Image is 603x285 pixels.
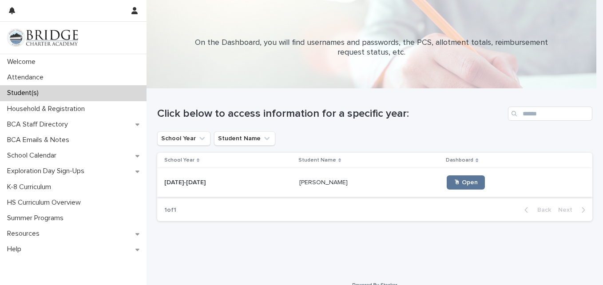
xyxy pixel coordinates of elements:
[555,206,592,214] button: Next
[214,131,275,146] button: Student Name
[7,29,78,47] img: V1C1m3IdTEidaUdm9Hs0
[4,136,76,144] p: BCA Emails & Notes
[532,207,551,213] span: Back
[4,214,71,222] p: Summer Programs
[4,120,75,129] p: BCA Staff Directory
[517,206,555,214] button: Back
[4,230,47,238] p: Resources
[164,155,194,165] p: School Year
[447,175,485,190] a: 🖱 Open
[164,177,207,186] p: [DATE]-[DATE]
[4,58,43,66] p: Welcome
[4,245,28,253] p: Help
[157,168,592,197] tr: [DATE]-[DATE][DATE]-[DATE] [PERSON_NAME][PERSON_NAME] 🖱 Open
[454,179,478,186] span: 🖱 Open
[298,155,336,165] p: Student Name
[299,177,349,186] p: [PERSON_NAME]
[446,155,473,165] p: Dashboard
[4,183,58,191] p: K-8 Curriculum
[4,89,46,97] p: Student(s)
[157,107,504,120] h1: Click below to access information for a specific year:
[4,151,63,160] p: School Calendar
[194,38,549,57] p: On the Dashboard, you will find usernames and passwords, the PCS, allotment totals, reimbursement...
[4,167,91,175] p: Exploration Day Sign-Ups
[508,107,592,121] input: Search
[4,198,88,207] p: HS Curriculum Overview
[558,207,578,213] span: Next
[157,131,210,146] button: School Year
[4,73,51,82] p: Attendance
[4,105,92,113] p: Household & Registration
[157,199,183,221] p: 1 of 1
